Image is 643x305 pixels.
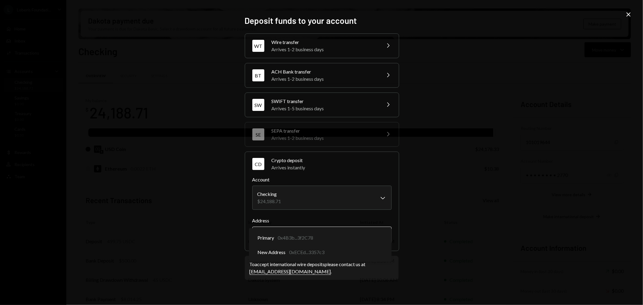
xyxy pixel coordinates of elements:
div: Arrives 1-5 business days [272,105,377,112]
div: 0xECEd...3357c3 [289,249,324,256]
div: SWIFT transfer [272,98,377,105]
div: BT [252,69,264,81]
span: New Address [257,249,285,256]
div: Wire transfer [272,39,377,46]
div: Arrives 1-2 business days [272,134,377,142]
div: 0x4B3b...3f2C78 [278,234,313,241]
h2: Deposit funds to your account [245,15,399,27]
label: Address [252,217,392,224]
span: Primary [257,234,274,241]
div: To accept international wire deposits please contact us at . [250,261,394,275]
div: Arrives 1-2 business days [272,46,377,53]
div: ACH Bank transfer [272,68,377,75]
div: Arrives instantly [272,164,392,171]
div: WT [252,40,264,52]
div: Arrives 1-2 business days [272,75,377,83]
label: Account [252,176,392,183]
div: SW [252,99,264,111]
button: Account [252,186,392,210]
div: CD [252,158,264,170]
a: [EMAIL_ADDRESS][DOMAIN_NAME] [250,269,331,275]
button: Address [252,227,392,244]
div: SE [252,128,264,140]
div: Crypto deposit [272,157,392,164]
div: SEPA transfer [272,127,377,134]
